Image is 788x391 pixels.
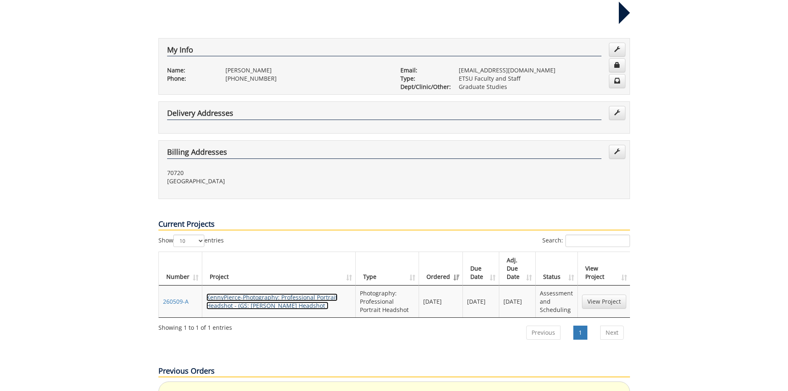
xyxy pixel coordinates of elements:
[582,295,626,309] a: View Project
[609,43,625,57] a: Edit Info
[526,326,560,340] a: Previous
[163,297,189,305] a: 260509-A
[463,252,499,285] th: Due Date: activate to sort column ascending
[158,235,224,247] label: Show entries
[600,326,624,340] a: Next
[565,235,630,247] input: Search:
[578,252,630,285] th: View Project: activate to sort column ascending
[167,148,601,159] h4: Billing Addresses
[158,320,232,332] div: Showing 1 to 1 of 1 entries
[609,58,625,72] a: Change Password
[225,66,388,74] p: [PERSON_NAME]
[573,326,587,340] a: 1
[356,285,419,317] td: Photography: Professional Portrait Headshot
[536,285,577,317] td: Assessment and Scheduling
[542,235,630,247] label: Search:
[459,74,621,83] p: ETSU Faculty and Staff
[159,252,202,285] th: Number: activate to sort column ascending
[167,109,601,120] h4: Delivery Addresses
[609,106,625,120] a: Edit Addresses
[400,83,446,91] p: Dept/Clinic/Other:
[609,145,625,159] a: Edit Addresses
[206,293,338,309] a: KennyPierce-Photography: Professional Portrait Headshot - (GS: [PERSON_NAME] Headshot )
[356,252,419,285] th: Type: activate to sort column ascending
[158,219,630,230] p: Current Projects
[609,74,625,88] a: Change Communication Preferences
[459,83,621,91] p: Graduate Studies
[463,285,499,317] td: [DATE]
[499,285,536,317] td: [DATE]
[499,252,536,285] th: Adj. Due Date: activate to sort column ascending
[167,74,213,83] p: Phone:
[167,177,388,185] p: [GEOGRAPHIC_DATA]
[419,252,463,285] th: Ordered: activate to sort column ascending
[225,74,388,83] p: [PHONE_NUMBER]
[202,252,356,285] th: Project: activate to sort column ascending
[158,366,630,377] p: Previous Orders
[419,285,463,317] td: [DATE]
[400,74,446,83] p: Type:
[459,66,621,74] p: [EMAIL_ADDRESS][DOMAIN_NAME]
[400,66,446,74] p: Email:
[536,252,577,285] th: Status: activate to sort column ascending
[167,169,388,177] p: 70720
[173,235,204,247] select: Showentries
[167,46,601,57] h4: My Info
[167,66,213,74] p: Name:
